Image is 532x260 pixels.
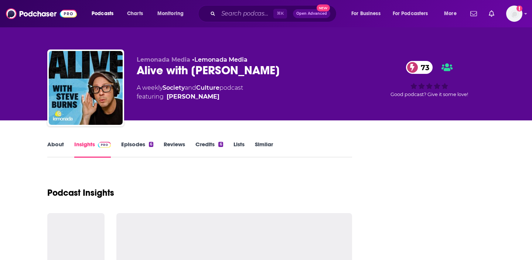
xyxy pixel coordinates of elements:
[137,83,243,101] div: A weekly podcast
[149,142,153,147] div: 6
[47,187,114,198] h1: Podcast Insights
[346,8,390,20] button: open menu
[121,141,153,158] a: Episodes6
[49,51,123,125] img: Alive with Steve Burns
[47,141,64,158] a: About
[351,8,381,19] span: For Business
[406,61,433,74] a: 73
[374,56,485,102] div: 73Good podcast? Give it some love!
[157,8,184,19] span: Monitoring
[467,7,480,20] a: Show notifications dropdown
[6,7,77,21] img: Podchaser - Follow, Share and Rate Podcasts
[388,8,439,20] button: open menu
[196,84,219,91] a: Culture
[317,4,330,11] span: New
[92,8,113,19] span: Podcasts
[98,142,111,148] img: Podchaser Pro
[444,8,457,19] span: More
[218,142,223,147] div: 6
[391,92,468,97] span: Good podcast? Give it some love!
[185,84,196,91] span: and
[167,92,219,101] a: [PERSON_NAME]
[296,12,327,16] span: Open Advanced
[218,8,273,20] input: Search podcasts, credits, & more...
[273,9,287,18] span: ⌘ K
[194,56,248,63] a: Lemonada Media
[393,8,428,19] span: For Podcasters
[122,8,147,20] a: Charts
[195,141,223,158] a: Credits6
[192,56,248,63] span: •
[486,7,497,20] a: Show notifications dropdown
[293,9,330,18] button: Open AdvancedNew
[127,8,143,19] span: Charts
[439,8,466,20] button: open menu
[413,61,433,74] span: 73
[137,56,190,63] span: Lemonada Media
[163,84,185,91] a: Society
[86,8,123,20] button: open menu
[164,141,185,158] a: Reviews
[74,141,111,158] a: InsightsPodchaser Pro
[205,5,344,22] div: Search podcasts, credits, & more...
[506,6,522,22] img: User Profile
[152,8,193,20] button: open menu
[137,92,243,101] span: featuring
[516,6,522,11] svg: Add a profile image
[255,141,273,158] a: Similar
[506,6,522,22] button: Show profile menu
[506,6,522,22] span: Logged in as megcassidy
[233,141,245,158] a: Lists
